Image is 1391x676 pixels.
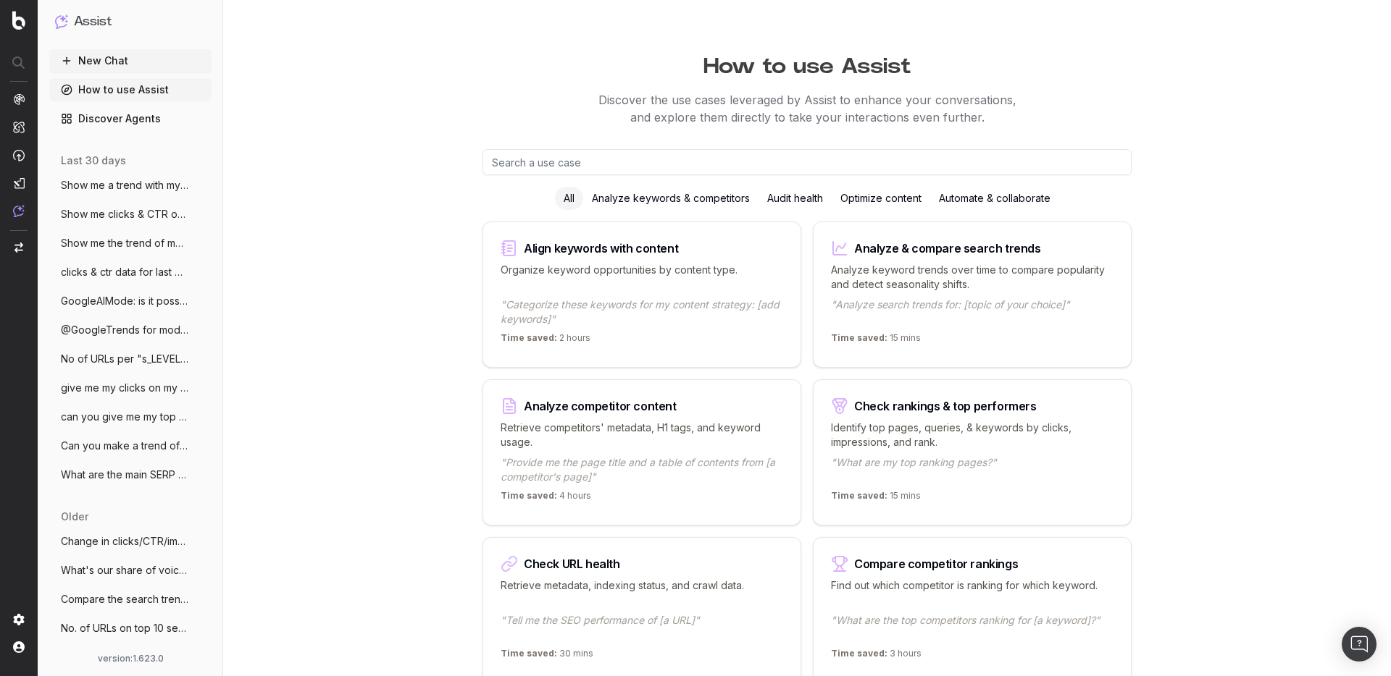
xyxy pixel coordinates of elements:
button: @GoogleTrends for modular sofa [49,318,212,342]
img: My account [13,641,25,653]
div: Automate & collaborate [930,187,1059,210]
button: GoogleAIMode: is it possible / planned t [49,290,212,313]
span: Compare the search trends for 'artificia [61,592,188,607]
p: 15 mins [831,490,921,507]
div: Analyze keywords & competitors [583,187,759,210]
button: Show me clicks & CTR on last 7 days vs p [49,203,212,226]
p: "Tell me the SEO performance of [a URL]" [501,613,783,642]
button: New Chat [49,49,212,72]
span: What's our share of voice for 'skincare' [61,563,188,578]
span: last 30 days [61,153,126,168]
div: Optimize content [832,187,930,210]
div: All [555,187,583,210]
img: Assist [13,205,25,217]
p: Organize keyword opportunities by content type. [501,263,783,292]
span: Show me the trend of my website's clicks [61,236,188,250]
p: 15 mins [831,332,921,350]
h1: Assist [74,12,112,32]
button: Change in clicks/CTR/impressions over la [49,530,212,553]
p: "Provide me the page title and a table of contents from [a competitor's page]" [501,455,783,484]
span: give me my clicks on my segment "product [61,381,188,395]
button: No. of URLs on top 10 segment for "s_LEV [49,646,212,669]
span: Time saved: [831,648,887,659]
img: Analytics [13,93,25,105]
img: Botify logo [12,11,25,30]
span: Change in clicks/CTR/impressions over la [61,534,188,549]
span: clicks & ctr data for last 7 days [61,265,188,279]
span: GoogleAIMode: is it possible / planned t [61,294,188,308]
button: Can you make a trend of my clicks month [49,434,212,457]
div: Audit health [759,187,832,210]
div: version: 1.623.0 [55,653,206,664]
a: Discover Agents [49,107,212,130]
img: Assist [55,14,68,28]
p: Analyze keyword trends over time to compare popularity and detect seasonality shifts. [831,263,1114,292]
span: No. of URLs on top 10 segments for "s_LE [61,621,188,635]
img: Studio [13,177,25,189]
img: Activation [13,149,25,161]
p: 2 hours [501,332,590,350]
p: Discover the use cases leveraged by Assist to enhance your conversations, and explore them direct... [251,91,1363,126]
button: Assist [55,12,206,32]
div: Align keywords with content [524,242,678,254]
p: Retrieve competitors' metadata, H1 tags, and keyword usage. [501,421,783,449]
div: Check rankings & top performers [854,400,1037,412]
img: Setting [13,614,25,625]
p: Retrieve metadata, indexing status, and crawl data. [501,578,783,607]
p: 30 mins [501,648,593,665]
div: Open Intercom Messenger [1342,627,1377,662]
div: Compare competitor rankings [854,558,1018,570]
span: can you give me my top performing pages [61,410,188,424]
span: Show me clicks & CTR on last 7 days vs p [61,207,188,221]
p: Find out which competitor is ranking for which keyword. [831,578,1114,607]
span: What are the main SERP features for 'how [61,468,188,482]
button: Compare the search trends for 'artificia [49,588,212,611]
img: Intelligence [13,121,25,133]
h1: How to use Assist [251,46,1363,80]
p: Identify top pages, queries, & keywords by clicks, impressions, and rank. [831,421,1114,449]
span: Time saved: [501,332,557,343]
button: No. of URLs on top 10 segments for "s_LE [49,617,212,640]
img: Switch project [14,242,23,253]
input: Search a use case [483,149,1132,175]
p: "What are the top competitors ranking for [a keyword]?" [831,613,1114,642]
span: Time saved: [831,332,887,343]
span: Time saved: [501,648,557,659]
a: How to use Assist [49,78,212,101]
p: 3 hours [831,648,922,665]
p: "Analyze search trends for: [topic of your choice]" [831,297,1114,326]
button: What's our share of voice for 'skincare' [49,559,212,582]
p: "Categorize these keywords for my content strategy: [add keywords]" [501,297,783,326]
span: @GoogleTrends for modular sofa [61,323,188,337]
button: Show me a trend with my website's clicks [49,174,212,197]
span: older [61,510,88,524]
span: Can you make a trend of my clicks month [61,439,188,453]
p: "What are my top ranking pages?" [831,455,1114,484]
button: clicks & ctr data for last 7 days [49,261,212,284]
div: Analyze & compare search trends [854,242,1041,254]
span: No of URLs per "s_LEVEL2_FOLDERS" [61,352,188,366]
span: Time saved: [501,490,557,501]
button: give me my clicks on my segment "product [49,376,212,400]
button: What are the main SERP features for 'how [49,463,212,486]
span: Time saved: [831,490,887,501]
button: can you give me my top performing pages [49,405,212,428]
div: Check URL health [524,558,620,570]
div: Analyze competitor content [524,400,677,412]
button: Show me the trend of my website's clicks [49,232,212,255]
span: Show me a trend with my website's clicks [61,178,188,193]
p: 4 hours [501,490,591,507]
button: No of URLs per "s_LEVEL2_FOLDERS" [49,347,212,371]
